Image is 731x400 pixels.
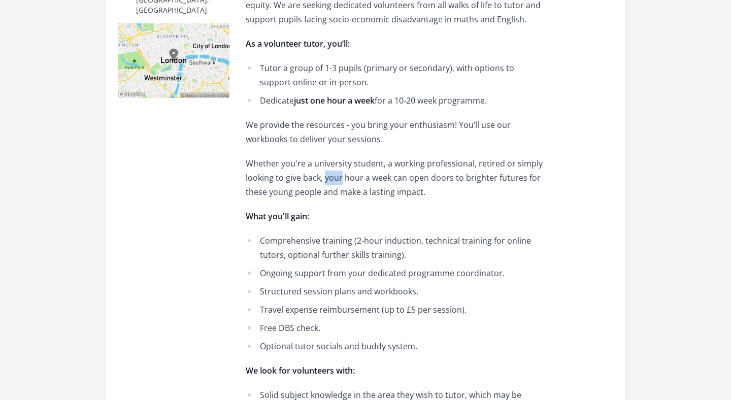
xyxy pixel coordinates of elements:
li: Optional tutor socials and buddy system. [246,339,543,353]
li: Tutor a group of 1-3 pupils (primary or secondary), with options to support online or in-person. [246,61,543,89]
li: Dedicate for a 10-20 week programme. [246,93,543,108]
strong: just one hour a week [294,95,375,106]
p: We provide the resources - you bring your enthusiasm! You’ll use our workbooks to deliver your se... [246,118,543,146]
img: Map [118,23,229,98]
li: Ongoing support from your dedicated programme coordinator. [246,266,543,280]
strong: What you'll gain: [246,211,309,222]
strong: We look for volunteers with: [246,365,355,376]
li: Free DBS check. [246,321,543,335]
p: Whether you're a university student, a working professional, retired or simply looking to give ba... [246,156,543,199]
li: Structured session plans and workbooks. [246,284,543,298]
li: Travel expense reimbursement (up to £5 per session). [246,303,543,317]
li: Comprehensive training (2-hour induction, technical training for online tutors, optional further ... [246,234,543,262]
strong: As a volunteer tutor, you’ll: [246,38,350,49]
